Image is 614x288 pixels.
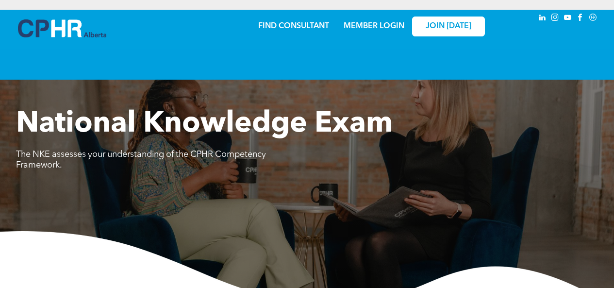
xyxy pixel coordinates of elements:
[537,12,548,25] a: linkedin
[412,17,485,36] a: JOIN [DATE]
[344,22,404,30] a: MEMBER LOGIN
[575,12,586,25] a: facebook
[16,150,266,169] span: The NKE assesses your understanding of the CPHR Competency Framework.
[426,22,471,31] span: JOIN [DATE]
[588,12,598,25] a: Social network
[258,22,329,30] a: FIND CONSULTANT
[563,12,573,25] a: youtube
[16,110,393,139] span: National Knowledge Exam
[550,12,561,25] a: instagram
[18,19,106,37] img: A blue and white logo for cp alberta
